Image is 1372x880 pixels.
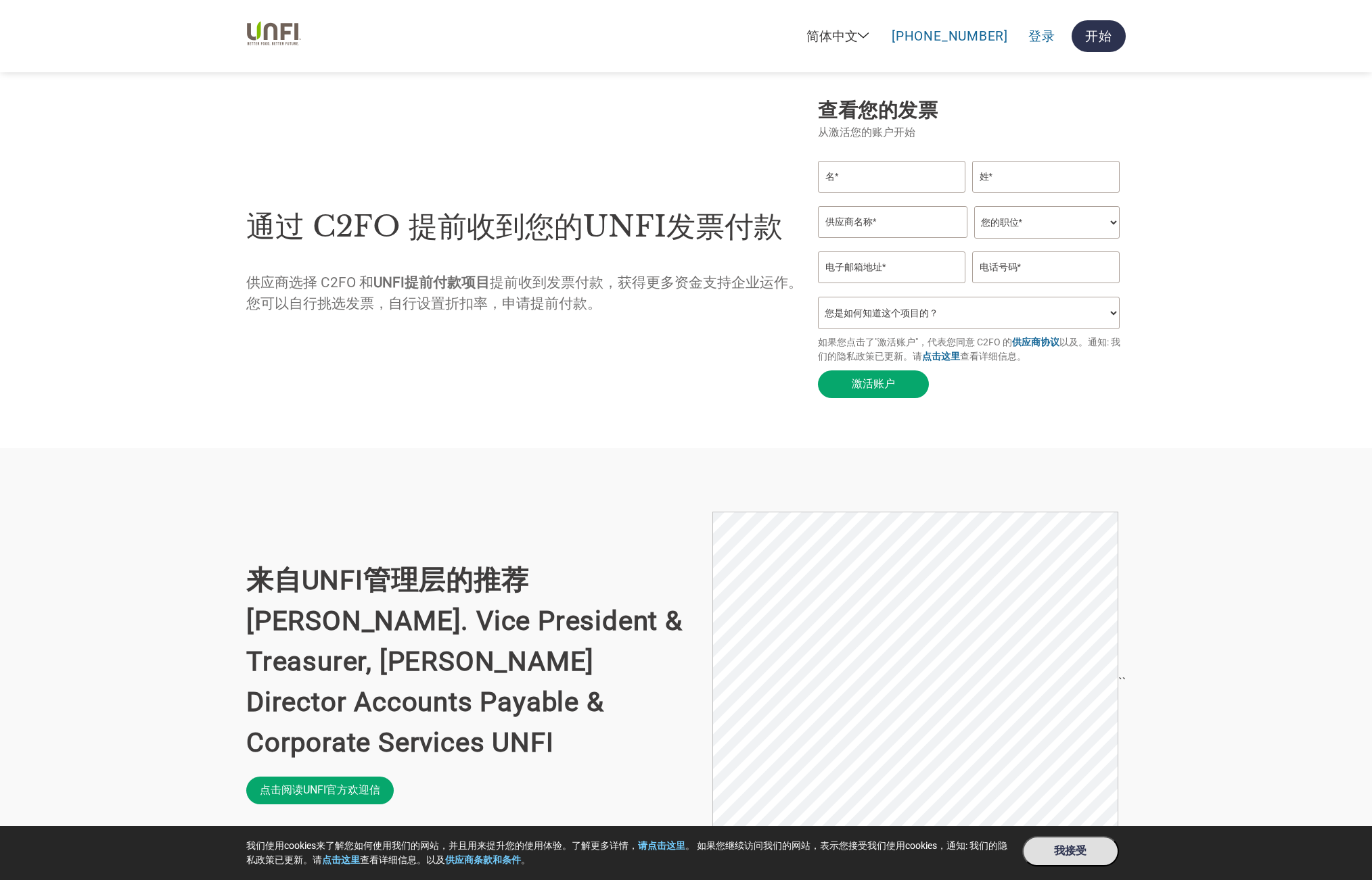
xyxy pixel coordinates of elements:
[818,97,1126,124] h3: 查看您的发票
[246,839,1009,867] p: 我们使用cookies来了解您如何使用我们的网站，并且用来提升您的使用体验。了解更多详情， 。 如果您继续访问我们的网站，表示您接受我们使用cookies，通知: 我们的隐私政策已更新。请 查看...
[246,491,1126,873] div: ``
[922,351,960,362] a: 点击这里
[818,370,929,398] button: 激活账户
[246,205,804,249] h1: 通过 C2FO 提前收到您的UNFI发票付款
[445,854,521,865] a: 供应商条款和条件
[246,777,394,804] a: 点击阅读UNFI官方欢迎信
[1028,28,1055,45] a: 登录
[322,854,360,865] a: 点击这里
[1072,20,1126,52] a: 开始
[974,206,1120,239] select: Title/Role
[246,272,804,314] p: 供应商选择 C2FO 和 提前收到发票付款，获得更多资金支持企业运作。您可以自行挑选发票，自行设置折扣率，申请提前付款。
[892,28,1008,44] a: [PHONE_NUMBER]
[246,18,302,52] img: UNFI
[1022,836,1119,866] button: 我接受
[1012,337,1059,347] a: 供应商协议
[972,251,1120,283] input: 电话号码*
[246,560,687,763] h3: 来自UNFI管理层的推荐 [PERSON_NAME]. Vice President & Treasurer, [PERSON_NAME] Director Accounts Payable &...
[818,206,967,238] input: 供应商名称*
[818,251,965,283] input: Invalid Email format
[818,124,1126,141] p: 从激活您的账户开始
[373,274,490,291] strong: UNFI提前付款项目
[638,840,685,851] a: 请点击这里
[818,335,1126,364] p: 如果您点击了"激活账户"，代表您同意 C2FO 的 以及。通知: 我们的隐私政策已更新。请 查看详细信息。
